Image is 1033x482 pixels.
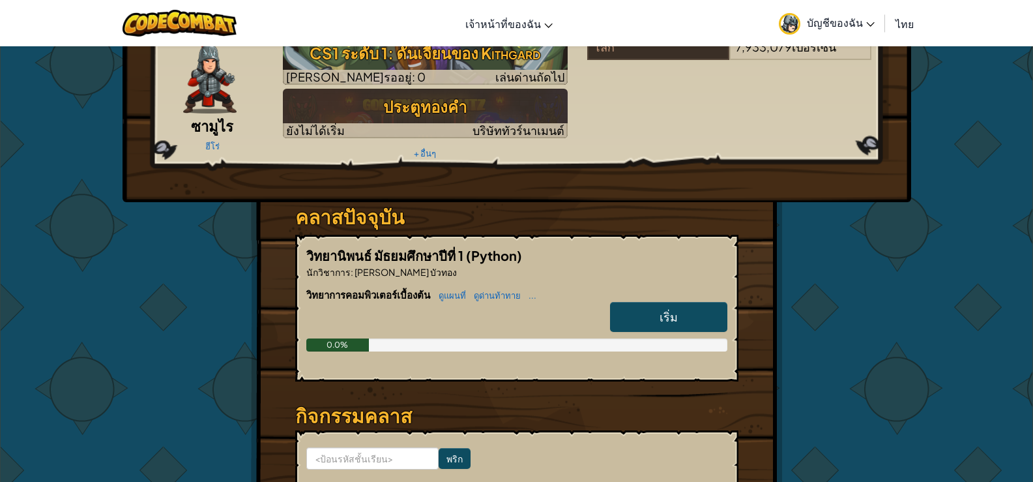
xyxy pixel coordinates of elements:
[779,13,800,35] img: avatar
[295,204,405,229] font: คลาสปัจจุบัน
[439,290,466,301] font: ดูแผนที่
[286,123,345,138] font: ยังไม่ได้เริ่ม
[473,123,564,138] font: บริษัททัวร์นาเมนต์
[306,288,430,301] font: วิทยาการคอมพิวเตอร์เบื้องต้น
[327,340,348,350] font: 0.0%
[529,290,536,301] font: ...
[889,6,920,41] a: ไทย
[310,43,541,63] font: CS1 ระดับ 1: ดันเจียนของ Kithgard
[306,247,463,264] font: วิทยานิพนธ์ มัธยมศึกษาปีที่ 1
[465,17,541,31] font: เจ้าหน้าที่ของฉัน
[283,89,568,138] a: ประตูทองคำยังไม่ได้เริ่มบริษัททัวร์นาเมนต์
[306,447,439,470] input: <ป้อนรหัสชั้นเรียน>
[807,16,863,29] font: บัญชีของฉัน
[183,35,237,113] img: samurai.pose.png
[306,266,351,278] font: นักวิชาการ
[895,17,914,31] font: ไทย
[594,39,615,54] font: โลก
[736,39,792,54] font: 7,933,079
[286,69,426,84] font: [PERSON_NAME]รออยู่: 0
[772,3,881,44] a: บัญชีของฉัน
[355,266,457,278] font: [PERSON_NAME] บัวทอง
[466,247,522,264] font: (Python)
[495,69,564,84] font: เล่นด่านถัดไป
[351,266,353,278] font: :
[283,35,568,85] a: เล่นด่านถัดไป
[205,141,220,151] font: ฮีโร่
[383,97,467,116] font: ประตูทองคำ
[474,290,521,301] font: ดูด่านท้าทาย
[414,148,436,158] font: + อื่นๆ
[439,448,471,469] input: พริก
[587,48,872,63] a: โลก7,933,079เปอร์เซ็น
[459,6,559,41] a: เจ้าหน้าที่ของฉัน
[792,39,836,54] font: เปอร์เซ็น
[295,403,412,428] font: กิจกรรมคลาส
[660,309,678,324] font: เริ่ม
[123,10,237,37] img: โลโก้ CodeCombat
[283,89,568,138] img: ประตูทองคำ
[191,117,233,135] font: ซามูไร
